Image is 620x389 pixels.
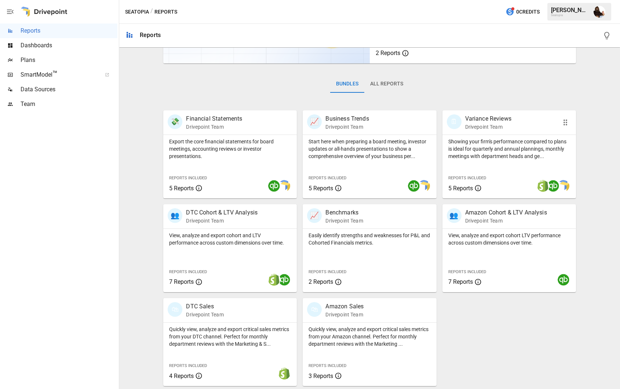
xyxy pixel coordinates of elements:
span: Team [21,100,117,109]
span: Reports Included [309,363,346,368]
span: SmartModel [21,70,97,79]
p: Drivepoint Team [325,311,364,318]
span: Reports Included [169,176,207,180]
span: 0 Credits [516,7,540,16]
span: 2 Reports [376,49,400,56]
span: Reports Included [309,176,346,180]
span: Reports Included [169,363,207,368]
div: 🗓 [447,114,462,129]
img: shopify [537,180,549,192]
span: Reports Included [169,269,207,274]
p: DTC Sales [186,302,223,311]
div: 🛍 [168,302,182,317]
div: 💸 [168,114,182,129]
img: quickbooks [558,274,569,286]
div: 📈 [307,114,322,129]
img: smart model [418,180,430,192]
span: Plans [21,56,117,65]
img: Ryan Dranginis [594,6,605,18]
span: Reports Included [448,269,486,274]
p: Business Trends [325,114,369,123]
p: Drivepoint Team [465,123,511,131]
p: Quickly view, analyze and export critical sales metrics from your Amazon channel. Perfect for mon... [309,326,430,348]
p: Easily identify strengths and weaknesses for P&L and Cohorted Financials metrics. [309,232,430,246]
span: 2 Reports [309,278,333,285]
p: Start here when preparing a board meeting, investor updates or all-hands presentations to show a ... [309,138,430,160]
button: All Reports [364,75,409,93]
div: / [150,7,153,16]
span: 4 Reports [169,373,194,379]
span: 7 Reports [169,278,194,285]
p: Drivepoint Team [186,217,258,224]
span: Reports [21,26,117,35]
span: Dashboards [21,41,117,50]
p: Export the core financial statements for board meetings, accounting reviews or investor presentat... [169,138,291,160]
p: Variance Reviews [465,114,511,123]
span: 5 Reports [169,185,194,192]
button: Seatopia [125,7,149,16]
span: 5 Reports [309,185,333,192]
p: Benchmarks [325,208,363,217]
img: smart model [278,180,290,192]
div: Reports [140,32,161,38]
span: 7 Reports [448,278,473,285]
img: quickbooks [547,180,559,192]
p: Drivepoint Team [186,311,223,318]
p: Financial Statements [186,114,242,123]
button: 0Credits [503,5,543,19]
img: quickbooks [268,180,280,192]
p: Showing your firm's performance compared to plans is ideal for quarterly and annual plannings, mo... [448,138,570,160]
p: Quickly view, analyze and export critical sales metrics from your DTC channel. Perfect for monthl... [169,326,291,348]
div: 👥 [447,208,462,223]
img: quickbooks [278,274,290,286]
div: 🛍 [307,302,322,317]
p: Amazon Sales [325,302,364,311]
div: 👥 [168,208,182,223]
p: Drivepoint Team [325,217,363,224]
p: Amazon Cohort & LTV Analysis [465,208,547,217]
button: Ryan Dranginis [589,1,610,22]
span: ™ [52,69,58,78]
p: DTC Cohort & LTV Analysis [186,208,258,217]
div: [PERSON_NAME] [551,7,589,14]
img: quickbooks [408,180,420,192]
div: Seatopia [551,14,589,17]
img: shopify [278,368,290,379]
button: Bundles [330,75,364,93]
p: Drivepoint Team [186,123,242,131]
p: Drivepoint Team [465,217,547,224]
div: 📈 [307,208,322,223]
p: View, analyze and export cohort LTV performance across custom dimensions over time. [448,232,570,246]
span: 3 Reports [309,373,333,379]
span: Data Sources [21,85,117,94]
p: Drivepoint Team [325,123,369,131]
span: Reports Included [448,176,486,180]
span: 5 Reports [448,185,473,192]
span: Reports Included [309,269,346,274]
img: shopify [268,274,280,286]
img: smart model [558,180,569,192]
p: View, analyze and export cohort and LTV performance across custom dimensions over time. [169,232,291,246]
